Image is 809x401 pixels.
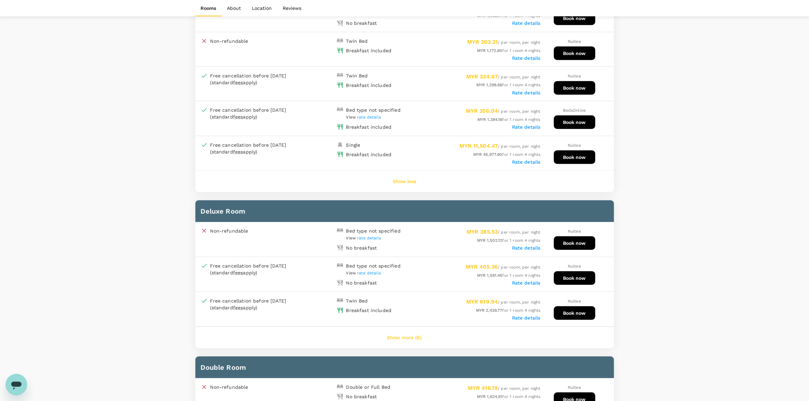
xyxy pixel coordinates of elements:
[473,152,503,157] span: MYR 45,977.90
[346,20,377,26] div: No breakfast
[466,109,541,114] span: / per room, per night
[477,273,541,278] span: for 1 room 4 nights
[476,308,541,313] span: for 1 room 4 nights
[346,47,392,54] div: Breakfast included
[477,273,503,278] span: MYR 1,581.45
[468,385,498,391] span: MYR 416.19
[346,142,360,148] div: Single
[512,245,541,251] label: Rate details
[512,124,541,130] label: Rate details
[201,362,609,373] h6: Double Room
[554,306,595,320] button: Book now
[467,230,541,235] span: / per room, per night
[477,117,503,122] span: MYR 1,384.16
[459,144,540,149] span: / per room, per night
[467,40,541,45] span: / per room, per night
[512,315,541,321] label: Rate details
[512,90,541,95] label: Rate details
[473,152,541,157] span: for 1 room 4 nights
[233,80,243,85] span: fees
[210,38,248,44] p: Non-refundable
[346,307,392,314] div: Breakfast included
[477,238,503,243] span: MYR 1,502.12
[554,236,595,250] button: Book now
[210,107,302,120] div: Free cancellation before [DATE] (standard apply)
[346,124,392,130] div: Breakfast included
[466,263,498,270] span: MYR 405.36
[346,82,392,89] div: Breakfast included
[477,48,541,53] span: for 1 room 4 nights
[227,5,241,12] p: About
[346,393,377,400] div: No breakfast
[466,108,498,114] span: MYR 356.04
[210,227,248,234] p: Non-refundable
[477,48,503,53] span: MYR 1,172.80
[568,39,581,44] span: Nuitee
[346,279,377,286] div: No breakfast
[477,117,541,122] span: for 1 room 4 nights
[568,264,581,269] span: Nuitee
[466,75,541,79] span: / per room, per night
[346,384,391,390] div: Double or Full Bed
[554,81,595,95] button: Book now
[5,374,27,396] iframe: Button to launch messaging window
[476,83,503,87] span: MYR 1,298.66
[210,384,248,390] p: Non-refundable
[467,229,498,235] span: MYR 385.53
[568,229,581,234] span: Nuitee
[477,394,503,399] span: MYR 1,624.81
[554,271,595,285] button: Book now
[357,236,381,240] span: rate details
[210,262,302,276] div: Free cancellation before [DATE] (standard apply)
[346,244,377,251] div: No breakfast
[337,142,344,148] img: single-bed-icon
[346,107,401,113] div: Bed type not specified
[477,238,541,243] span: for 1 room 4 nights
[337,297,344,304] img: double-bed-icon
[568,385,581,390] span: Nuitee
[357,115,381,120] span: rate details
[378,330,432,346] button: Show more (6)
[346,236,381,240] span: View
[337,384,344,390] img: double-bed-icon
[337,72,344,79] img: double-bed-icon
[337,107,344,113] img: double-bed-icon
[383,174,426,190] button: Show less
[337,262,344,269] img: double-bed-icon
[466,265,541,270] span: / per room, per night
[466,73,498,80] span: MYR 334.67
[466,298,498,305] span: MYR 619.94
[512,159,541,165] label: Rate details
[554,12,595,25] button: Book now
[554,47,595,60] button: Book now
[512,20,541,26] label: Rate details
[346,271,381,275] span: View
[512,280,541,286] label: Rate details
[568,143,581,148] span: Nuitee
[568,74,581,78] span: Nuitee
[477,13,541,18] span: for 1 room 4 nights
[346,38,368,44] div: Twin Bed
[283,5,302,12] p: Reviews
[337,227,344,234] img: double-bed-icon
[346,262,401,269] div: Bed type not specified
[554,150,595,164] button: Book now
[554,115,595,129] button: Book now
[337,38,344,44] img: double-bed-icon
[233,305,243,310] span: fees
[477,13,503,18] span: MYR 1,082.17
[563,108,586,113] span: BedsOnline
[201,5,216,12] p: Rooms
[467,39,498,45] span: MYR 303.21
[346,227,401,234] div: Bed type not specified
[210,297,302,311] div: Free cancellation before [DATE] (standard apply)
[201,206,609,217] h6: Deluxe Room
[346,72,368,79] div: Twin Bed
[468,386,541,391] span: / per room, per night
[476,83,541,87] span: for 1 room 4 nights
[233,114,243,120] span: fees
[512,55,541,61] label: Rate details
[459,143,498,149] span: MYR 11,504.47
[357,271,381,275] span: rate details
[233,270,243,275] span: fees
